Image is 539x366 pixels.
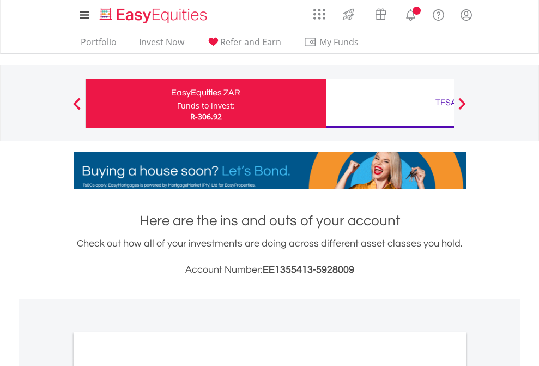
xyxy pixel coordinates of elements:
[66,103,88,114] button: Previous
[177,100,235,111] div: Funds to invest:
[397,3,425,25] a: Notifications
[74,236,466,278] div: Check out how all of your investments are doing across different asset classes you hold.
[220,36,281,48] span: Refer and Earn
[202,37,286,53] a: Refer and Earn
[135,37,189,53] a: Invest Now
[263,265,354,275] span: EE1355413-5928009
[74,211,466,231] h1: Here are the ins and outs of your account
[452,3,480,27] a: My Profile
[95,3,211,25] a: Home page
[304,35,375,49] span: My Funds
[451,103,473,114] button: Next
[74,152,466,189] img: EasyMortage Promotion Banner
[306,3,332,20] a: AppsGrid
[313,8,325,20] img: grid-menu-icon.svg
[98,7,211,25] img: EasyEquities_Logo.png
[365,3,397,23] a: Vouchers
[425,3,452,25] a: FAQ's and Support
[92,85,319,100] div: EasyEquities ZAR
[340,5,358,23] img: thrive-v2.svg
[76,37,121,53] a: Portfolio
[74,262,466,278] h3: Account Number:
[372,5,390,23] img: vouchers-v2.svg
[190,111,222,122] span: R-306.92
